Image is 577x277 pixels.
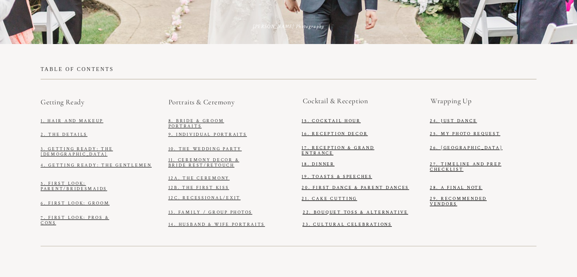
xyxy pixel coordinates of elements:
a: 29. Recommended vendors [430,196,487,207]
a: 12b. the first kiss [168,185,229,190]
a: 16. Reception Decor [302,131,368,137]
span: [PERSON_NAME] Photography [253,24,324,30]
a: 2. The Details [41,132,87,137]
a: 13. family / group photos [168,209,252,215]
span: Wrapping Up [431,96,472,105]
a: 12a. the ceremony [168,175,230,181]
a: 8. bride & groom portraits [168,118,224,129]
a: 17. Reception & Grand entrance [302,145,374,156]
a: 22. Bouquet toss & alternative [303,209,408,215]
span: Portraits & Ceremony [168,98,234,106]
a: 27. Timeline and Prep Checklist [430,161,501,172]
a: 7. first look: pros & cons [41,215,109,226]
a: 1. hair and makeup [41,118,103,124]
a: 21. Cake Cutting [302,196,357,201]
a: 18. Dinner [302,161,334,167]
a: 5. first look: parent/bridesmaids [41,181,107,192]
a: 6. first look: groom [41,200,110,206]
a: 28. A final note [430,185,483,190]
span: table of contents [41,66,114,72]
a: 9. individual portraits [168,132,247,137]
a: 19. Toasts & Speeches [302,174,372,179]
a: 4. getting ready: the gentlemen [41,162,152,168]
a: 11. Ceremony Decor & bride rest/retouch [168,157,239,168]
a: 20. First Dance & Parent Dances [302,185,409,190]
a: 12c. Recessional/exit [168,195,241,201]
a: 24. Just Dance [430,118,477,124]
a: 15. Cocktail hour [302,118,360,124]
a: 25. my photo request [430,131,500,137]
a: 14. husband & wife portraits [168,222,265,227]
a: 10. the wedding party [168,146,242,152]
span: Cocktail & Reception [303,96,368,105]
a: 23. Cultural Celebrations [302,222,391,227]
a: 26. [GEOGRAPHIC_DATA] [430,145,502,151]
span: Getting Ready [41,98,84,106]
a: 3. getting ready: the [DEMOGRAPHIC_DATA] [41,146,113,157]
